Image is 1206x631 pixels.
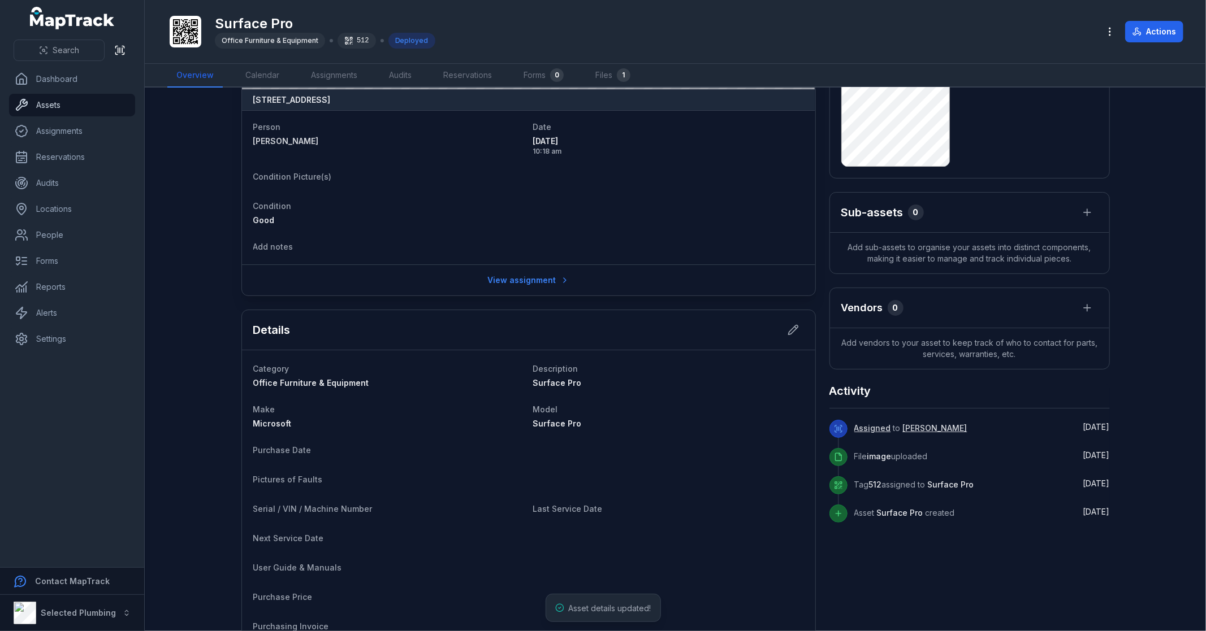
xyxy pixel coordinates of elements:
span: Next Service Date [253,533,324,543]
span: Surface Pro [877,508,923,517]
span: Pictures of Faults [253,475,323,484]
a: Assignments [302,64,366,88]
a: Audits [9,172,135,194]
a: Assignments [9,120,135,142]
time: 5/12/2025, 10:17:50 AM [1083,507,1110,516]
a: Audits [380,64,421,88]
a: Alerts [9,302,135,324]
span: Date [533,122,552,132]
div: 512 [338,33,376,49]
span: Add notes [253,242,293,251]
a: MapTrack [30,7,115,29]
span: Tag assigned to [854,480,974,489]
span: Asset details updated! [569,603,651,613]
span: Person [253,122,281,132]
time: 5/12/2025, 10:18:55 AM [533,136,804,156]
h1: Surface Pro [215,15,435,33]
strong: Contact MapTrack [35,576,110,586]
a: Forms0 [515,64,573,88]
span: Description [533,364,578,373]
a: Overview [167,64,223,88]
a: Files1 [586,64,639,88]
span: Last Service Date [533,504,603,513]
span: File uploaded [854,451,928,461]
span: [DATE] [1083,450,1110,460]
span: Surface Pro [928,480,974,489]
div: 0 [550,68,564,82]
a: Locations [9,198,135,220]
span: Category [253,364,289,373]
span: Surface Pro [533,419,582,428]
span: Search [53,45,79,56]
span: [DATE] [1083,478,1110,488]
button: Actions [1125,21,1183,42]
time: 5/12/2025, 10:18:03 AM [1083,450,1110,460]
span: Surface Pro [533,378,582,388]
a: Reports [9,276,135,298]
a: Calendar [236,64,288,88]
time: 5/12/2025, 10:17:50 AM [1083,478,1110,488]
div: 1 [617,68,630,82]
span: Model [533,404,558,414]
a: View assignment [480,269,577,291]
span: 512 [869,480,882,489]
span: Office Furniture & Equipment [253,378,369,388]
span: Microsoft [253,419,292,428]
span: Add sub-assets to organise your assets into distinct components, making it easier to manage and t... [830,233,1109,273]
strong: [STREET_ADDRESS] [253,94,331,106]
a: Assets [9,94,135,116]
span: Good [253,215,275,225]
a: [PERSON_NAME] [253,136,524,147]
a: Assigned [854,423,891,434]
a: [PERSON_NAME] [903,423,967,434]
div: 0 [908,204,924,220]
h2: Details [253,322,291,338]
span: [DATE] [1083,507,1110,516]
span: Make [253,404,275,414]
h3: Vendors [841,300,883,316]
a: Forms [9,250,135,272]
span: Purchase Price [253,592,313,602]
span: Asset created [854,508,955,517]
strong: Selected Plumbing [41,608,116,617]
a: Reservations [434,64,501,88]
span: [DATE] [1083,422,1110,432]
span: [DATE] [533,136,804,147]
span: 10:18 am [533,147,804,156]
div: 0 [888,300,904,316]
a: People [9,224,135,246]
a: Settings [9,328,135,350]
span: Serial / VIN / Machine Number [253,504,373,513]
div: Deployed [388,33,435,49]
span: Add vendors to your asset to keep track of who to contact for parts, services, warranties, etc. [830,328,1109,369]
time: 5/12/2025, 10:18:55 AM [1083,422,1110,432]
span: Condition [253,201,292,211]
h2: Activity [829,383,871,399]
span: Office Furniture & Equipment [222,36,318,45]
span: User Guide & Manuals [253,563,342,572]
a: Reservations [9,146,135,168]
a: Dashboard [9,68,135,90]
span: Condition Picture(s) [253,172,332,181]
span: Purchase Date [253,445,312,455]
h2: Sub-assets [841,204,904,220]
button: Search [14,40,105,61]
span: image [867,451,892,461]
span: Purchasing Invoice [253,621,329,631]
span: to [854,423,967,433]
